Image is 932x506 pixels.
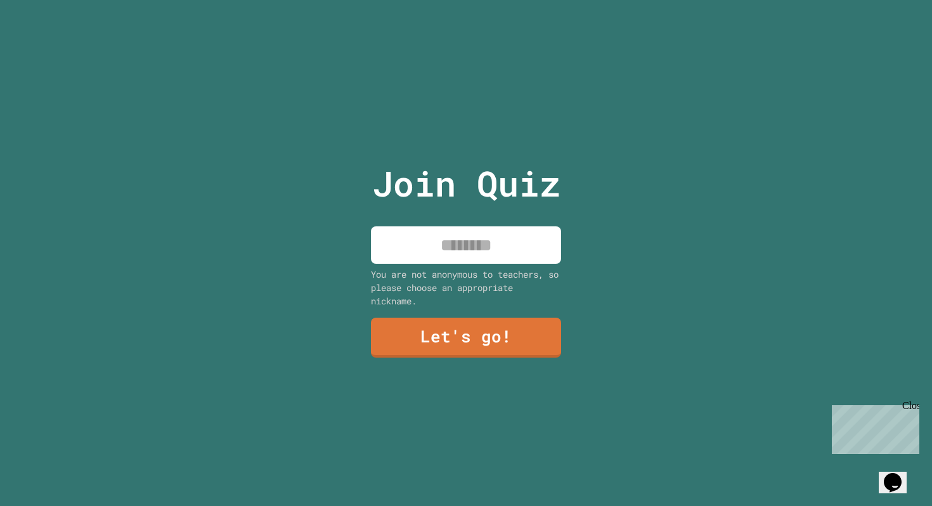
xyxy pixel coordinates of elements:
[371,318,561,358] a: Let's go!
[879,455,919,493] iframe: chat widget
[5,5,87,81] div: Chat with us now!Close
[371,268,561,308] div: You are not anonymous to teachers, so please choose an appropriate nickname.
[372,157,560,210] p: Join Quiz
[827,400,919,454] iframe: chat widget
